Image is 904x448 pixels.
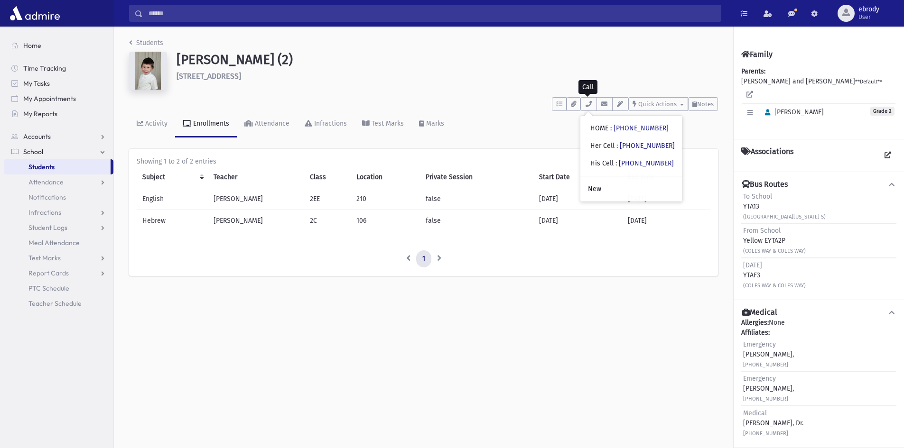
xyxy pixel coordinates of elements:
[743,396,788,402] small: [PHONE_NUMBER]
[743,408,803,438] div: [PERSON_NAME], Dr.
[4,106,113,121] a: My Reports
[28,284,69,293] span: PTC Schedule
[533,210,622,232] td: [DATE]
[743,283,806,289] small: (COLES WAY & COLES WAY)
[743,227,781,235] span: From School
[741,180,896,190] button: Bus Routes
[4,296,113,311] a: Teacher Schedule
[4,91,113,106] a: My Appointments
[28,299,82,308] span: Teacher Schedule
[614,124,669,132] a: [PHONE_NUMBER]
[741,319,769,327] b: Allergies:
[23,79,50,88] span: My Tasks
[137,188,208,210] td: English
[743,192,826,221] div: YTA13
[416,250,431,267] a: 1
[761,108,824,116] span: [PERSON_NAME]
[23,64,66,73] span: Time Tracking
[870,107,895,116] span: Grade 2
[743,374,794,403] div: [PERSON_NAME],
[743,214,826,220] small: ([GEOGRAPHIC_DATA][US_STATE] S)
[533,188,622,210] td: [DATE]
[858,6,879,13] span: ebrody
[4,144,113,159] a: School
[638,101,677,108] span: Quick Actions
[742,308,777,318] h4: Medical
[4,159,111,174] a: Students
[743,375,776,383] span: Emergency
[4,220,113,235] a: Student Logs
[137,166,208,188] th: Subject
[4,76,113,91] a: My Tasks
[351,188,420,210] td: 210
[129,38,163,52] nav: breadcrumb
[143,5,721,22] input: Search
[619,159,674,167] a: [PHONE_NUMBER]
[4,38,113,53] a: Home
[177,72,718,81] h6: [STREET_ADDRESS]
[741,67,765,75] b: Parents:
[741,66,896,131] div: [PERSON_NAME] and [PERSON_NAME]
[411,111,452,137] a: Marks
[620,142,675,150] a: [PHONE_NUMBER]
[628,97,688,111] button: Quick Actions
[616,142,618,150] span: :
[4,265,113,281] a: Report Cards
[688,97,718,111] button: Notes
[208,166,305,188] th: Teacher
[4,205,113,220] a: Infractions
[351,166,420,188] th: Location
[742,180,788,190] h4: Bus Routes
[590,158,674,168] div: His Cell
[28,254,61,262] span: Test Marks
[622,210,710,232] td: [DATE]
[175,111,237,137] a: Enrollments
[4,250,113,265] a: Test Marks
[578,80,597,94] div: Call
[741,318,896,440] div: None
[743,430,788,437] small: [PHONE_NUMBER]
[4,129,113,144] a: Accounts
[354,111,411,137] a: Test Marks
[129,111,175,137] a: Activity
[4,174,113,190] a: Attendance
[4,281,113,296] a: PTC Schedule
[304,210,351,232] td: 2C
[137,156,710,166] div: Showing 1 to 2 of 2 entries
[743,260,806,290] div: YTAF3
[28,238,80,247] span: Meal Attendance
[191,119,229,128] div: Enrollments
[237,111,297,137] a: Attendance
[741,308,896,318] button: Medical
[304,188,351,210] td: 2EE
[4,190,113,205] a: Notifications
[208,188,305,210] td: [PERSON_NAME]
[580,180,682,198] a: New
[28,163,55,171] span: Students
[177,52,718,68] h1: [PERSON_NAME] (2)
[137,210,208,232] td: Hebrew
[424,119,444,128] div: Marks
[610,124,612,132] span: :
[28,178,64,186] span: Attendance
[741,147,793,164] h4: Associations
[28,223,67,232] span: Student Logs
[743,248,806,254] small: (COLES WAY & COLES WAY)
[420,210,533,232] td: false
[4,61,113,76] a: Time Tracking
[129,39,163,47] a: Students
[8,4,62,23] img: AdmirePro
[208,210,305,232] td: [PERSON_NAME]
[312,119,347,128] div: Infractions
[420,188,533,210] td: false
[879,147,896,164] a: View all Associations
[23,132,51,141] span: Accounts
[420,166,533,188] th: Private Session
[23,147,43,156] span: School
[743,192,772,201] span: To School
[741,329,770,337] b: Affiliates:
[351,210,420,232] td: 106
[304,166,351,188] th: Class
[743,226,806,256] div: Yellow EYTA2P
[741,50,773,59] h4: Family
